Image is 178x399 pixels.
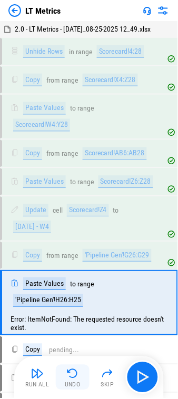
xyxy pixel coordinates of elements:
div: Undo [65,382,81,388]
div: range [77,178,94,186]
div: range [77,105,94,113]
div: Error: ItemNotFound: The requested resource doesn't exist. [2,314,177,335]
button: Run All [21,365,54,391]
img: Undo [66,368,79,381]
div: range [76,48,93,56]
img: Main button [134,370,151,386]
div: Paste Values [23,102,66,115]
div: Paste Values [23,278,66,291]
div: range [62,252,78,260]
div: Run All [26,382,50,388]
div: LT Metrics [25,6,61,16]
div: from [46,252,60,260]
div: to [113,207,119,215]
div: from [46,76,60,84]
div: range [62,150,78,158]
img: Run All [31,368,44,381]
div: in [69,48,74,56]
div: Paste Values [23,176,66,188]
div: range [77,281,94,288]
div: Copy [23,74,42,86]
div: pending... [49,347,79,355]
div: Scorecard!4:28 [97,45,144,58]
div: Skip [101,382,114,388]
div: Update [23,204,48,217]
div: to [70,178,76,186]
div: Copy [23,344,42,357]
div: Scorecard!W4:Y28 [13,119,70,132]
img: Settings menu [157,4,170,17]
div: Scorecard!AB6:AB28 [83,147,147,160]
span: 2.0 - LT Metrics - [DATE]_08-25-2025 12_49.xlsx [15,25,151,33]
img: Back [8,4,21,17]
div: Scorecard!Z4 [67,204,109,217]
div: [DATE] - W4 [13,221,51,234]
div: Scorecard!Z6:Z28 [98,176,153,188]
div: to [70,105,76,113]
img: Skip [101,368,114,381]
div: cell [53,207,63,215]
button: Skip [91,365,124,391]
div: from [46,150,60,158]
div: Copy [23,147,42,160]
div: Copy [23,250,42,262]
div: range [62,76,78,84]
img: Support [143,6,152,15]
button: Undo [56,365,90,391]
div: to [70,281,76,288]
div: Scorecard!X4:Z28 [83,74,138,86]
div: 'Pipeline Gen'!G26:G29 [83,250,152,262]
div: 'Pipeline Gen'!H26:H25 [13,295,83,307]
div: Unhide Rows [23,45,65,58]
